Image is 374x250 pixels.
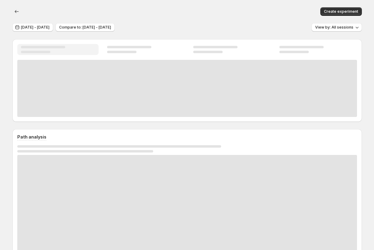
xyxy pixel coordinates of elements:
button: View by: All sessions [312,23,362,32]
span: Compare to: [DATE] - [DATE] [59,25,111,30]
button: Create experiment [320,7,362,16]
span: Create experiment [324,9,358,14]
button: [DATE] - [DATE] [12,23,53,32]
span: View by: All sessions [315,25,353,30]
button: Compare to: [DATE] - [DATE] [56,23,115,32]
h3: Path analysis [17,134,46,140]
span: [DATE] - [DATE] [21,25,49,30]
